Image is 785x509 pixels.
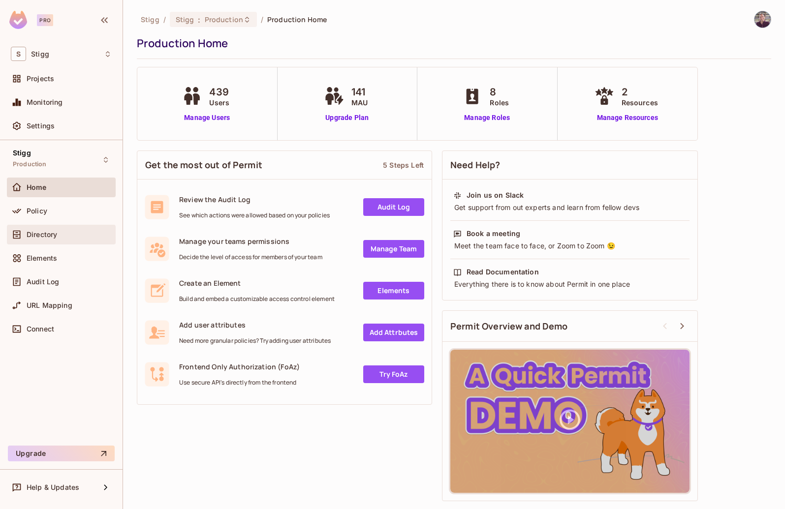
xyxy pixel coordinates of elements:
span: Production [205,15,243,24]
div: Book a meeting [467,229,520,239]
span: : [197,16,201,24]
span: Production Home [267,15,327,24]
a: Add Attrbutes [363,324,424,341]
span: Directory [27,231,57,239]
button: Upgrade [8,446,115,461]
a: Elements [363,282,424,299]
span: Production [13,160,47,168]
a: Manage Team [363,240,424,258]
a: Manage Resources [592,113,663,123]
span: S [11,47,26,61]
span: Roles [490,97,509,108]
span: the active workspace [141,15,159,24]
span: See which actions were allowed based on your policies [179,211,330,219]
div: Pro [37,14,53,26]
div: 5 Steps Left [383,160,424,170]
div: Join us on Slack [467,190,524,200]
span: Workspace: Stigg [31,50,49,58]
a: Manage Roles [460,113,514,123]
span: Users [209,97,229,108]
span: Build and embed a customizable access control element [179,295,335,303]
div: Everything there is to know about Permit in one place [453,279,687,289]
span: Elements [27,254,57,262]
span: Add user attributes [179,320,331,329]
span: Frontend Only Authorization (FoAz) [179,362,300,371]
span: MAU [351,97,368,108]
li: / [261,15,263,24]
span: Audit Log [27,278,59,286]
span: Connect [27,325,54,333]
span: Create an Element [179,278,335,288]
div: Read Documentation [467,267,539,277]
span: Permit Overview and Demo [450,320,568,332]
div: Production Home [137,36,766,51]
span: Manage your teams permissions [179,237,322,246]
a: Try FoAz [363,365,424,383]
span: 2 [622,85,658,99]
div: Get support from out experts and learn from fellow devs [453,203,687,212]
span: 8 [490,85,509,99]
span: 439 [209,85,229,99]
span: Get the most out of Permit [145,159,262,171]
span: Policy [27,207,47,215]
li: / [163,15,166,24]
span: URL Mapping [27,301,72,309]
span: Stigg [13,149,31,157]
span: Settings [27,122,55,130]
span: Home [27,183,47,191]
img: SReyMgAAAABJRU5ErkJggg== [9,11,27,29]
span: Projects [27,75,54,83]
span: Help & Updates [27,483,79,491]
a: Manage Users [180,113,234,123]
span: Monitoring [27,98,63,106]
span: Need Help? [450,159,501,171]
span: Review the Audit Log [179,195,330,204]
span: 141 [351,85,368,99]
div: Meet the team face to face, or Zoom to Zoom 😉 [453,241,687,251]
img: Mor Tal [754,11,771,28]
span: Decide the level of access for members of your team [179,253,322,261]
a: Upgrade Plan [322,113,373,123]
span: Use secure API's directly from the frontend [179,379,300,387]
a: Audit Log [363,198,424,216]
span: Stigg [176,15,194,24]
span: Need more granular policies? Try adding user attributes [179,337,331,345]
span: Resources [622,97,658,108]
